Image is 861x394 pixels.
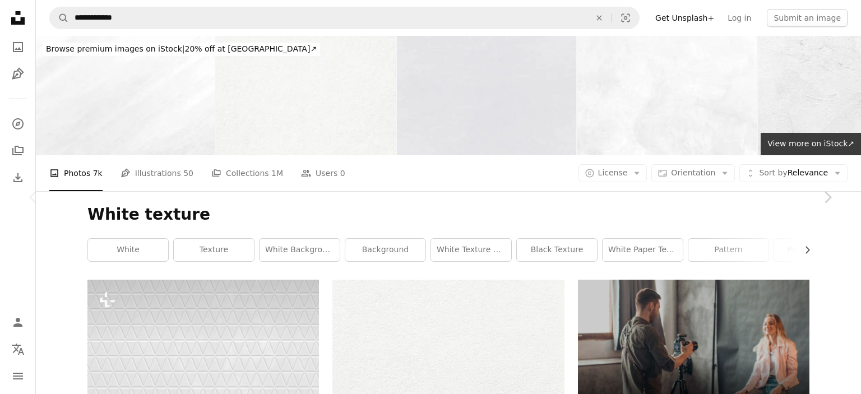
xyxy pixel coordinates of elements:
[759,168,828,179] span: Relevance
[46,44,317,53] span: 20% off at [GEOGRAPHIC_DATA] ↗
[7,338,29,360] button: Language
[612,7,639,29] button: Visual search
[7,311,29,333] a: Log in / Sign up
[7,365,29,387] button: Menu
[671,168,715,177] span: Orientation
[603,239,683,261] a: white paper texture
[577,36,757,155] img: Marble Abstract Christmas White Gray Grunge Texture Wave Pattern Snow Ice Floe Hill Silver Winter...
[260,239,340,261] a: white background
[587,7,612,29] button: Clear
[271,167,283,179] span: 1M
[7,113,29,135] a: Explore
[598,168,628,177] span: License
[211,155,283,191] a: Collections 1M
[761,133,861,155] a: View more on iStock↗
[183,167,193,179] span: 50
[36,36,215,155] img: Striped White Background Grunge Brush Stroke Light Gray Cracked Texture Dye Sparse Grayscale Abst...
[578,164,647,182] button: License
[345,239,425,261] a: background
[759,168,787,177] span: Sort by
[87,205,809,225] h1: White texture
[50,7,69,29] button: Search Unsplash
[767,139,854,148] span: View more on iStock ↗
[721,9,758,27] a: Log in
[397,36,576,155] img: Paper texture.
[7,140,29,162] a: Collections
[46,44,184,53] span: Browse premium images on iStock |
[7,63,29,85] a: Illustrations
[301,155,345,191] a: Users 0
[517,239,597,261] a: black texture
[794,143,861,251] a: Next
[174,239,254,261] a: texture
[739,164,848,182] button: Sort byRelevance
[88,239,168,261] a: white
[340,167,345,179] span: 0
[121,155,193,191] a: Illustrations 50
[774,239,854,261] a: paper texture
[431,239,511,261] a: white texture background
[216,36,396,155] img: white paper background, fibrous cardboard texture for scrapbooking
[7,36,29,58] a: Photos
[36,36,327,63] a: Browse premium images on iStock|20% off at [GEOGRAPHIC_DATA]↗
[649,9,721,27] a: Get Unsplash+
[49,7,640,29] form: Find visuals sitewide
[767,9,848,27] button: Submit an image
[688,239,769,261] a: pattern
[651,164,735,182] button: Orientation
